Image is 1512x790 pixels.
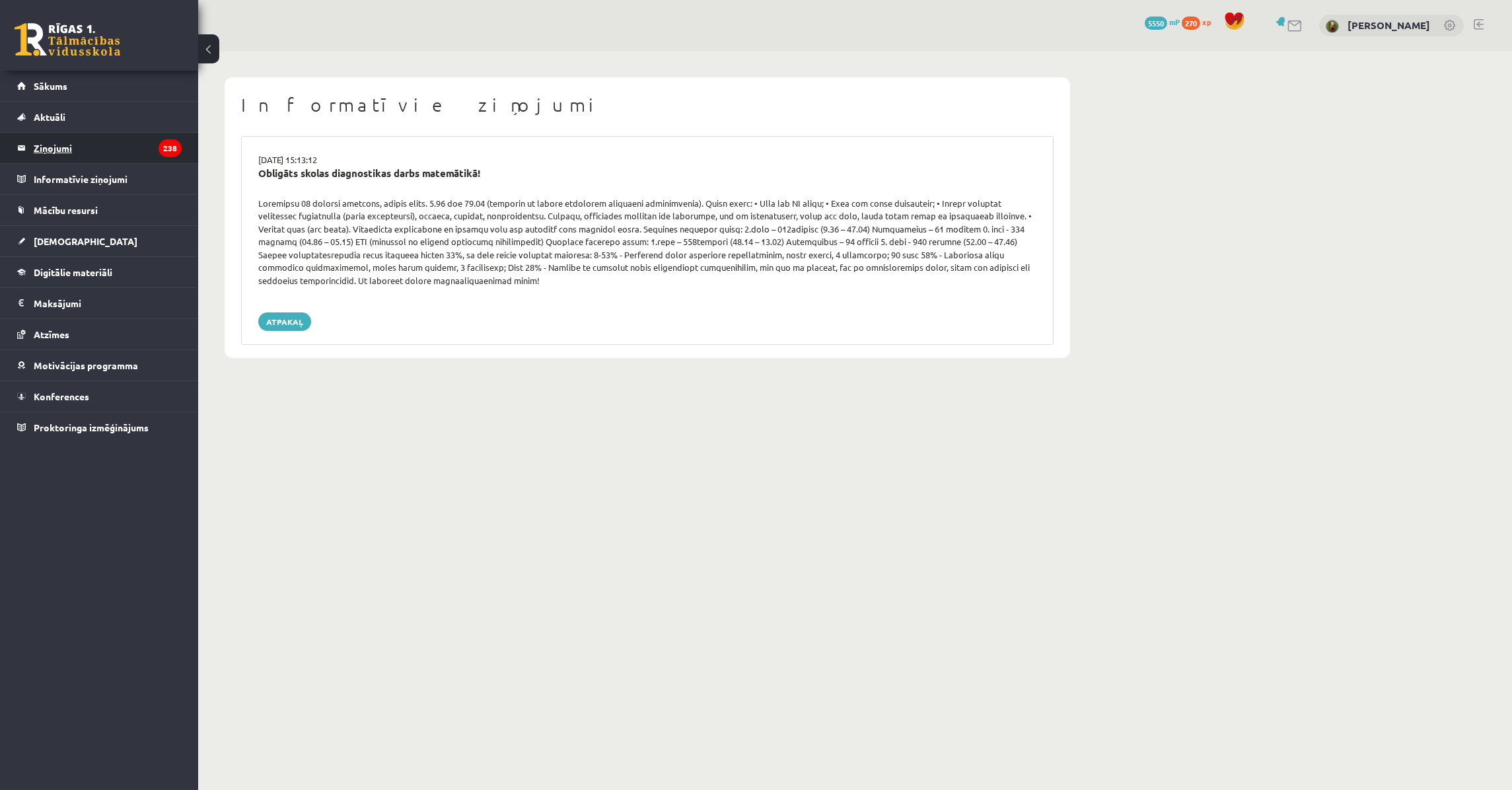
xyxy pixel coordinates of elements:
[34,80,67,92] span: Sākums
[34,164,182,194] legend: Informatīvie ziņojumi
[17,102,182,132] a: Aktuāli
[34,328,69,340] span: Atzīmes
[1182,17,1200,30] span: 270
[1169,17,1180,27] span: mP
[1202,17,1211,27] span: xp
[34,204,98,216] span: Mācību resursi
[248,197,1046,287] div: Loremipsu 08 dolorsi ametcons, adipis elits. 5.96 doe 79.04 (temporin ut labore etdolorem aliquae...
[34,111,65,123] span: Aktuāli
[159,139,182,157] i: 238
[1145,17,1180,27] a: 5550 mP
[1348,18,1430,32] a: [PERSON_NAME]
[1326,20,1339,33] img: Lauris Daniels Jakovļevs
[17,288,182,318] a: Maksājumi
[248,153,1046,166] div: [DATE] 15:13:12
[17,164,182,194] a: Informatīvie ziņojumi
[17,71,182,101] a: Sākums
[17,319,182,349] a: Atzīmes
[17,412,182,443] a: Proktoringa izmēģinājums
[258,312,311,331] a: Atpakaļ
[15,23,120,56] a: Rīgas 1. Tālmācības vidusskola
[34,266,112,278] span: Digitālie materiāli
[241,94,1054,116] h1: Informatīvie ziņojumi
[17,257,182,287] a: Digitālie materiāli
[17,226,182,256] a: [DEMOGRAPHIC_DATA]
[17,133,182,163] a: Ziņojumi238
[34,235,137,247] span: [DEMOGRAPHIC_DATA]
[34,288,182,318] legend: Maksājumi
[1145,17,1167,30] span: 5550
[1182,17,1217,27] a: 270 xp
[17,195,182,225] a: Mācību resursi
[34,359,138,371] span: Motivācijas programma
[34,133,182,163] legend: Ziņojumi
[34,390,89,402] span: Konferences
[17,381,182,412] a: Konferences
[258,166,1036,181] div: Obligāts skolas diagnostikas darbs matemātikā!
[34,421,149,433] span: Proktoringa izmēģinājums
[17,350,182,380] a: Motivācijas programma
